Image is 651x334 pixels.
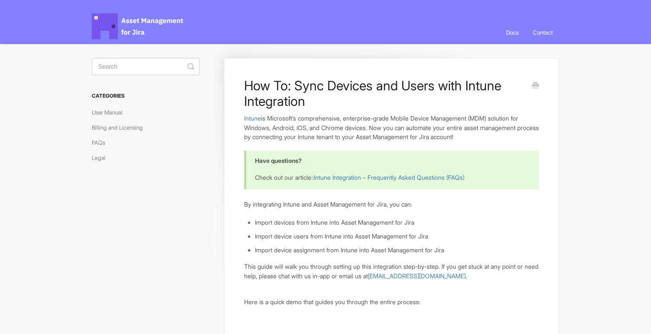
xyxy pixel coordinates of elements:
[255,157,302,164] b: Have questions?
[255,218,539,227] li: Import devices from Intune into Asset Management for Jira
[244,200,539,209] p: By integrating Intune and Asset Management for Jira, you can:
[92,58,200,75] input: Search
[92,151,112,165] a: Legal
[314,174,464,181] a: Intune Integration – Frequently Asked Questions (FAQs)
[92,105,129,119] a: User Manual
[92,88,200,104] h3: Categories
[526,21,559,44] a: Contact
[92,121,149,134] a: Billing and Licensing
[368,272,466,280] a: [EMAIL_ADDRESS][DOMAIN_NAME]
[92,13,184,39] span: Asset Management for Jira Docs
[244,78,526,109] h1: How To: Sync Devices and Users with Intune Integration
[244,115,261,122] a: Intune
[244,114,539,142] p: is Microsoft’s comprehensive, enterprise-grade Mobile Device Management (MDM) solution for Window...
[255,245,539,255] li: Import device assignment from Intune into Asset Management for Jira
[92,136,112,150] a: FAQs
[255,173,528,182] p: Check out our article::
[244,262,539,280] p: This guide will walk you through setting up this integration step-by-step. If you get stuck at an...
[500,21,525,44] a: Docs
[244,297,539,307] p: Here is a quick demo that guides you through the entire process:
[532,81,539,91] a: Print this Article
[255,232,539,241] li: Import device users from Intune into Asset Management for Jira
